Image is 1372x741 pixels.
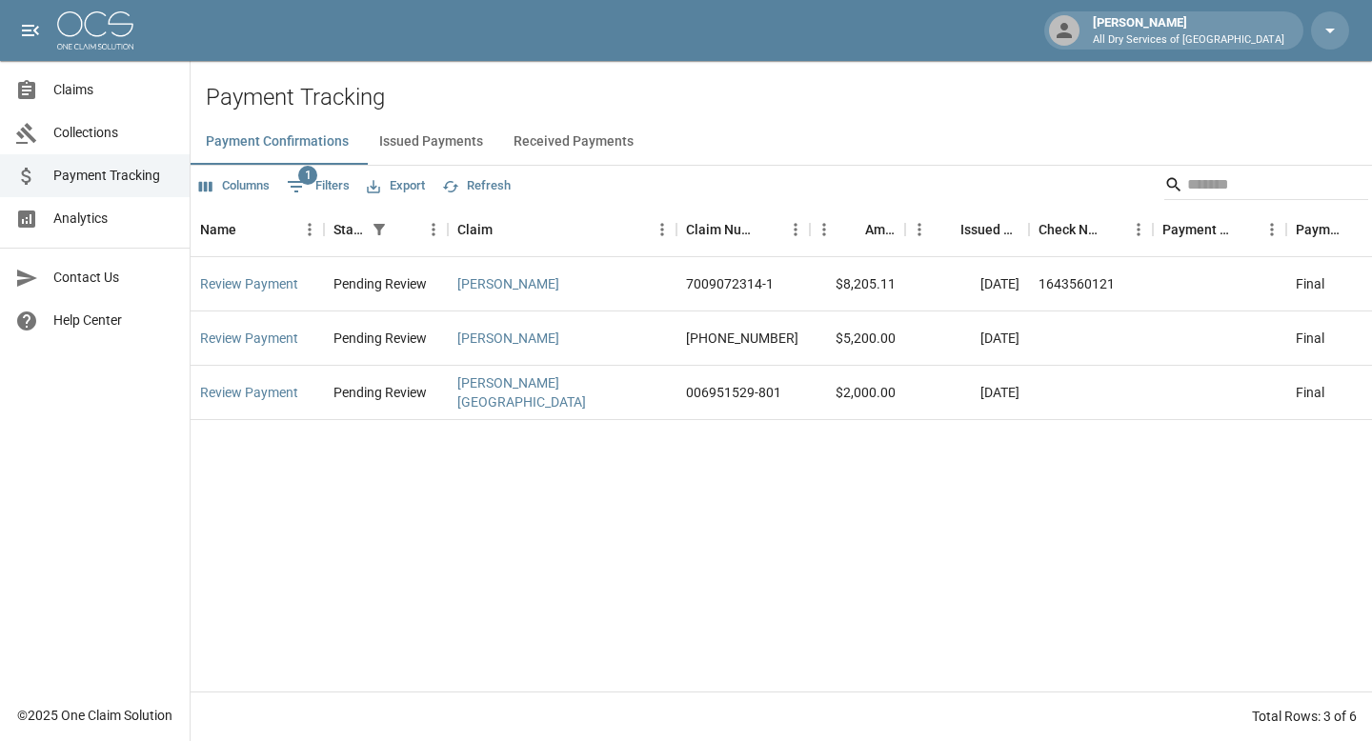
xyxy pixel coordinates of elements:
a: Review Payment [200,383,298,402]
button: Sort [838,216,865,243]
img: ocs-logo-white-transparent.png [57,11,133,50]
div: 1 active filter [366,216,393,243]
div: Name [200,203,236,256]
div: Amount [810,203,905,256]
button: Menu [905,215,934,244]
div: 01-009-082927 [686,329,798,348]
span: Analytics [53,209,174,229]
button: Refresh [437,171,515,201]
button: Sort [755,216,781,243]
div: Payment Method [1162,203,1231,256]
span: Help Center [53,310,174,330]
div: $2,000.00 [810,366,905,420]
span: 1 [298,166,317,185]
div: $5,200.00 [810,311,905,366]
button: Sort [493,216,519,243]
a: [PERSON_NAME] [457,274,559,293]
div: Pending Review [333,383,427,402]
button: Received Payments [498,119,649,165]
span: Claims [53,80,174,100]
button: Select columns [194,171,274,201]
button: Issued Payments [364,119,498,165]
button: Export [362,171,430,201]
button: Sort [393,216,419,243]
div: 1643560121 [1039,274,1115,293]
button: Payment Confirmations [191,119,364,165]
div: Status [324,203,448,256]
div: 006951529-801 [686,383,781,402]
div: 7009072314-1 [686,274,774,293]
span: Contact Us [53,268,174,288]
div: Name [191,203,324,256]
button: Show filters [366,216,393,243]
div: [PERSON_NAME] [1085,13,1292,48]
div: Pending Review [333,329,427,348]
button: Sort [1231,216,1258,243]
div: [DATE] [905,257,1029,311]
button: open drawer [11,11,50,50]
span: Payment Tracking [53,166,174,186]
div: Issued Date [960,203,1019,256]
div: Pending Review [333,274,427,293]
span: Collections [53,123,174,143]
div: Search [1164,170,1368,204]
div: Check Number [1039,203,1098,256]
div: [DATE] [905,311,1029,366]
button: Menu [648,215,676,244]
div: Claim Number [676,203,810,256]
div: Final [1296,274,1324,293]
a: [PERSON_NAME][GEOGRAPHIC_DATA] [457,373,667,411]
button: Sort [1345,216,1372,243]
div: Issued Date [905,203,1029,256]
div: dynamic tabs [191,119,1372,165]
div: Check Number [1029,203,1153,256]
button: Sort [1098,216,1124,243]
button: Menu [1258,215,1286,244]
button: Sort [236,216,263,243]
div: Payment Method [1153,203,1286,256]
div: Total Rows: 3 of 6 [1252,707,1357,726]
button: Show filters [282,171,354,202]
div: Claim [457,203,493,256]
div: Claim Number [686,203,755,256]
div: Amount [865,203,896,256]
a: [PERSON_NAME] [457,329,559,348]
div: Final [1296,329,1324,348]
p: All Dry Services of [GEOGRAPHIC_DATA] [1093,32,1284,49]
div: [DATE] [905,366,1029,420]
button: Menu [1124,215,1153,244]
a: Review Payment [200,274,298,293]
div: Final [1296,383,1324,402]
div: Status [333,203,366,256]
div: © 2025 One Claim Solution [17,706,172,725]
button: Menu [810,215,838,244]
button: Menu [419,215,448,244]
h2: Payment Tracking [206,84,1372,111]
div: Claim [448,203,676,256]
div: $8,205.11 [810,257,905,311]
button: Sort [934,216,960,243]
div: Payment Type [1296,203,1345,256]
a: Review Payment [200,329,298,348]
button: Menu [295,215,324,244]
button: Menu [781,215,810,244]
